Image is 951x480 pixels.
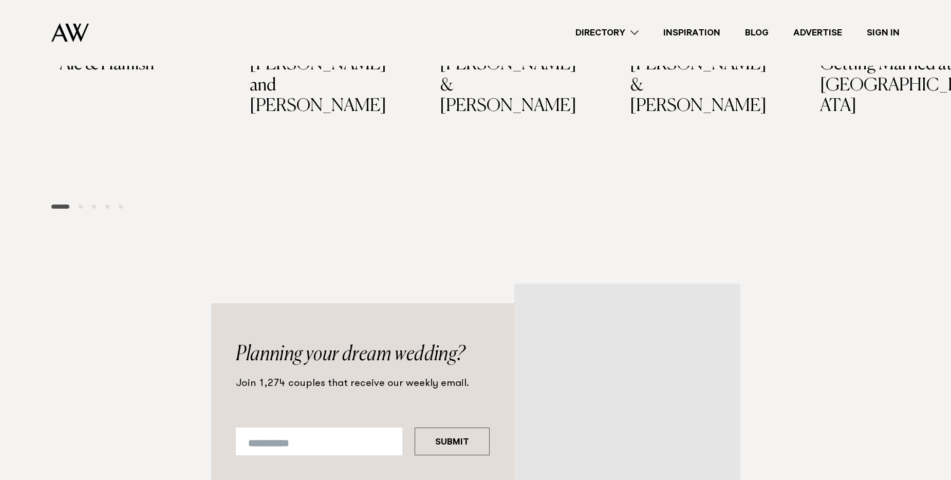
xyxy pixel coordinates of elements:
[854,26,912,40] a: Sign In
[415,428,490,455] button: Submit
[236,377,490,390] p: Join 1,274 couples that receive our weekly email.
[563,26,651,40] a: Directory
[236,344,490,365] h2: Planning your dream wedding?
[250,54,399,117] h3: [PERSON_NAME] and [PERSON_NAME]
[440,54,589,117] h3: [PERSON_NAME] & [PERSON_NAME]
[733,26,781,40] a: Blog
[630,54,779,117] h3: [PERSON_NAME] & [PERSON_NAME]
[51,23,89,42] img: Auckland Weddings Logo
[651,26,733,40] a: Inspiration
[781,26,854,40] a: Advertise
